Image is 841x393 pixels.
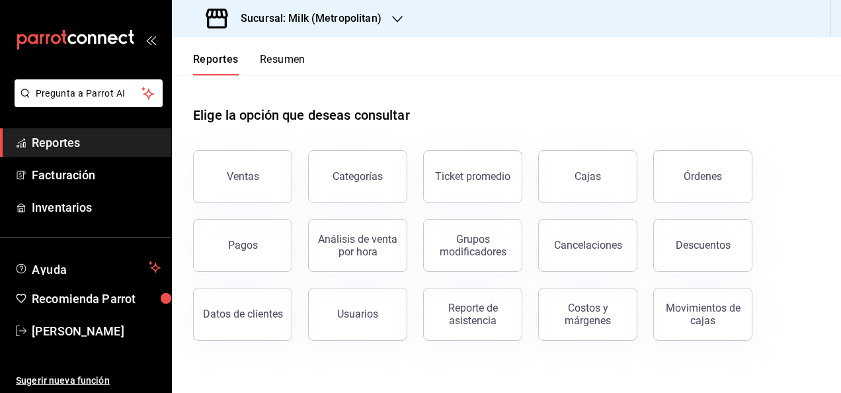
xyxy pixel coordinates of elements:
[193,53,239,75] button: Reportes
[423,219,522,272] button: Grupos modificadores
[432,233,514,258] div: Grupos modificadores
[32,259,143,275] span: Ayuda
[538,219,637,272] button: Cancelaciones
[653,288,752,341] button: Movimientos de cajas
[32,290,161,308] span: Recomienda Parrot
[15,79,163,107] button: Pregunta a Parrot AI
[423,288,522,341] button: Reporte de asistencia
[554,239,622,251] div: Cancelaciones
[36,87,142,101] span: Pregunta a Parrot AI
[32,134,161,152] span: Reportes
[260,53,305,75] button: Resumen
[32,322,161,340] span: [PERSON_NAME]
[16,374,161,388] span: Sugerir nueva función
[193,288,292,341] button: Datos de clientes
[228,239,258,251] div: Pagos
[676,239,731,251] div: Descuentos
[653,219,752,272] button: Descuentos
[193,150,292,203] button: Ventas
[538,150,637,203] button: Cajas
[193,53,305,75] div: navigation tabs
[308,150,407,203] button: Categorías
[432,302,514,327] div: Reporte de asistencia
[653,150,752,203] button: Órdenes
[230,11,381,26] h3: Sucursal: Milk (Metropolitan)
[32,166,161,184] span: Facturación
[538,288,637,341] button: Costos y márgenes
[203,308,283,320] div: Datos de clientes
[435,170,510,183] div: Ticket promedio
[333,170,383,183] div: Categorías
[547,302,629,327] div: Costos y márgenes
[317,233,399,258] div: Análisis de venta por hora
[227,170,259,183] div: Ventas
[32,198,161,216] span: Inventarios
[337,308,378,320] div: Usuarios
[684,170,722,183] div: Órdenes
[423,150,522,203] button: Ticket promedio
[193,219,292,272] button: Pagos
[9,96,163,110] a: Pregunta a Parrot AI
[575,170,601,183] div: Cajas
[193,105,410,125] h1: Elige la opción que deseas consultar
[308,219,407,272] button: Análisis de venta por hora
[308,288,407,341] button: Usuarios
[662,302,744,327] div: Movimientos de cajas
[145,34,156,45] button: open_drawer_menu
